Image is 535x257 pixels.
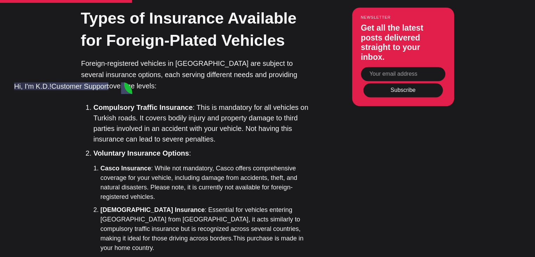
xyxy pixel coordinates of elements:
[94,102,317,144] li: : This is mandatory for all vehicles on Turkish roads. It covers bodily injury and property damag...
[51,82,108,90] jdiv: Customer Support
[361,67,445,81] input: Your email address
[361,15,445,20] small: Newsletter
[81,7,317,51] h2: Types of Insurance Available for Foreign-Plated Vehicles
[361,24,445,62] h3: Get all the latest posts delivered straight to your inbox.
[14,82,51,90] jdiv: Hi, I'm K.D.!
[363,83,443,97] button: Subscribe
[101,206,205,213] strong: [DEMOGRAPHIC_DATA] Insurance
[101,205,317,253] li: : Essential for vehicles entering [GEOGRAPHIC_DATA] from [GEOGRAPHIC_DATA], it acts similarly to ...
[101,164,317,202] li: : While not mandatory, Casco offers comprehensive coverage for your vehicle, including damage fro...
[94,149,189,157] strong: Voluntary Insurance Options
[81,58,317,92] p: Foreign-registered vehicles in [GEOGRAPHIC_DATA] are subject to several insurance options, each s...
[94,104,193,111] strong: Compulsory Traffic Insurance
[94,148,317,253] li: :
